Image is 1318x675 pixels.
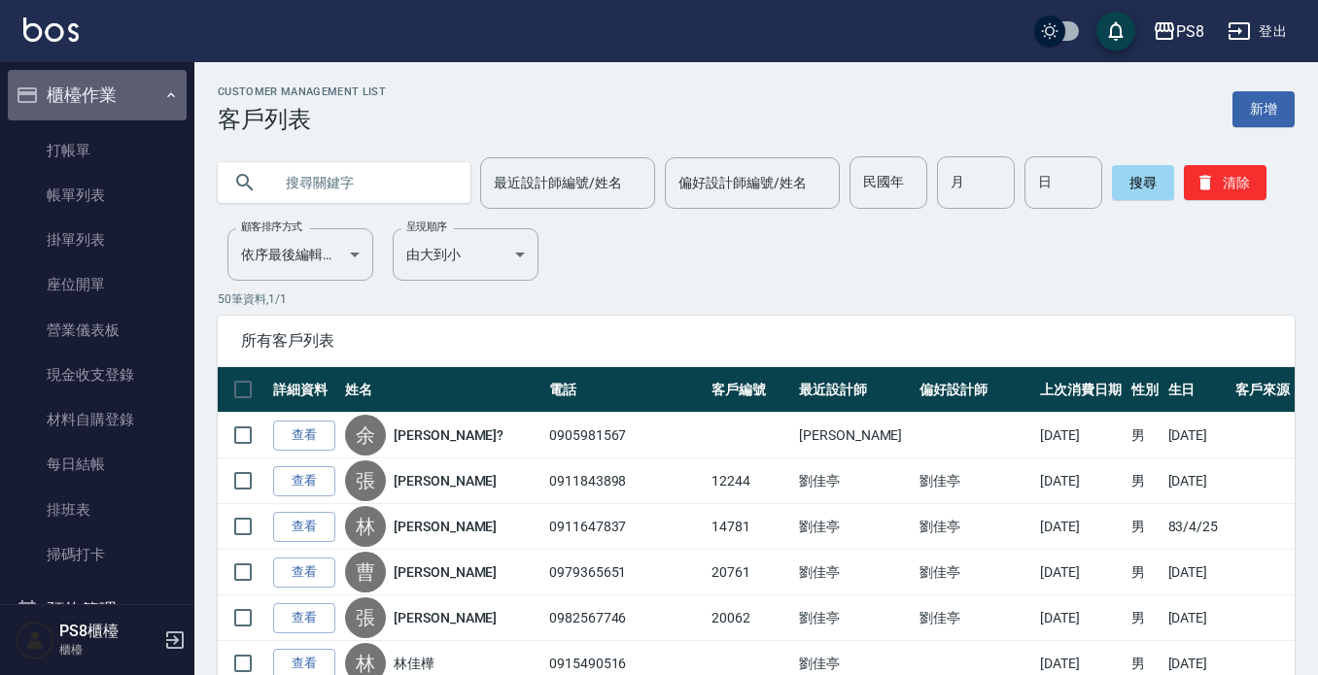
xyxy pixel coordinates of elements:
input: 搜尋關鍵字 [272,156,455,209]
td: [PERSON_NAME] [794,413,915,458]
button: 預約管理 [8,585,187,635]
div: 曹 [345,552,386,592]
div: 林 [345,506,386,547]
th: 生日 [1163,367,1231,413]
div: 張 [345,460,386,501]
a: 材料自購登錄 [8,397,187,442]
td: [DATE] [1035,458,1127,504]
td: 男 [1127,504,1163,550]
p: 櫃檯 [59,641,158,658]
a: [PERSON_NAME] [394,608,497,627]
td: [DATE] [1163,550,1231,595]
a: 排班表 [8,488,187,532]
td: 劉佳亭 [915,595,1035,641]
th: 上次消費日期 [1035,367,1127,413]
td: 劉佳亭 [794,550,915,595]
a: 查看 [273,557,335,588]
td: 0979365651 [544,550,708,595]
div: 由大到小 [393,228,538,281]
th: 客戶編號 [707,367,794,413]
a: 每日結帳 [8,442,187,487]
button: 登出 [1220,14,1295,50]
td: [DATE] [1035,413,1127,458]
div: 張 [345,597,386,638]
td: 12244 [707,458,794,504]
td: [DATE] [1035,595,1127,641]
td: [DATE] [1163,595,1231,641]
th: 性別 [1127,367,1163,413]
td: 劉佳亭 [915,550,1035,595]
td: 83/4/25 [1163,504,1231,550]
td: [DATE] [1035,550,1127,595]
a: [PERSON_NAME]? [394,425,503,445]
td: 14781 [707,504,794,550]
a: 查看 [273,512,335,542]
td: 男 [1127,550,1163,595]
button: 搜尋 [1112,165,1174,200]
td: 劉佳亭 [915,458,1035,504]
a: 掛單列表 [8,218,187,262]
td: 劉佳亭 [794,504,915,550]
td: [DATE] [1035,504,1127,550]
td: 0982567746 [544,595,708,641]
a: 查看 [273,421,335,451]
th: 姓名 [340,367,544,413]
th: 詳細資料 [268,367,340,413]
button: 清除 [1184,165,1266,200]
td: 0905981567 [544,413,708,458]
td: 20062 [707,595,794,641]
span: 所有客戶列表 [241,331,1271,351]
th: 偏好設計師 [915,367,1035,413]
h3: 客戶列表 [218,106,386,133]
td: 男 [1127,595,1163,641]
td: 劉佳亭 [915,504,1035,550]
td: 0911843898 [544,458,708,504]
a: [PERSON_NAME] [394,471,497,490]
td: 20761 [707,550,794,595]
td: 0911647837 [544,504,708,550]
a: 新增 [1232,91,1295,127]
img: Person [16,621,54,659]
td: 男 [1127,413,1163,458]
th: 最近設計師 [794,367,915,413]
th: 客戶來源 [1231,367,1295,413]
a: 查看 [273,603,335,633]
td: 劉佳亭 [794,595,915,641]
img: Logo [23,17,79,42]
td: 男 [1127,458,1163,504]
a: 林佳樺 [394,654,434,673]
h5: PS8櫃檯 [59,622,158,641]
p: 50 筆資料, 1 / 1 [218,290,1295,308]
a: 座位開單 [8,262,187,307]
a: [PERSON_NAME] [394,517,497,536]
a: 現金收支登錄 [8,353,187,397]
a: 帳單列表 [8,173,187,218]
a: 查看 [273,466,335,496]
td: 劉佳亭 [794,458,915,504]
label: 呈現順序 [406,219,447,234]
a: 打帳單 [8,128,187,173]
button: save [1096,12,1135,51]
label: 顧客排序方式 [241,219,302,234]
button: 櫃檯作業 [8,70,187,120]
button: PS8 [1145,12,1212,51]
a: 掃碼打卡 [8,532,187,577]
th: 電話 [544,367,708,413]
div: PS8 [1176,19,1204,44]
div: 依序最後編輯時間 [227,228,373,281]
h2: Customer Management List [218,85,386,98]
div: 余 [345,415,386,456]
a: 營業儀表板 [8,308,187,353]
a: [PERSON_NAME] [394,562,497,582]
td: [DATE] [1163,413,1231,458]
td: [DATE] [1163,458,1231,504]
